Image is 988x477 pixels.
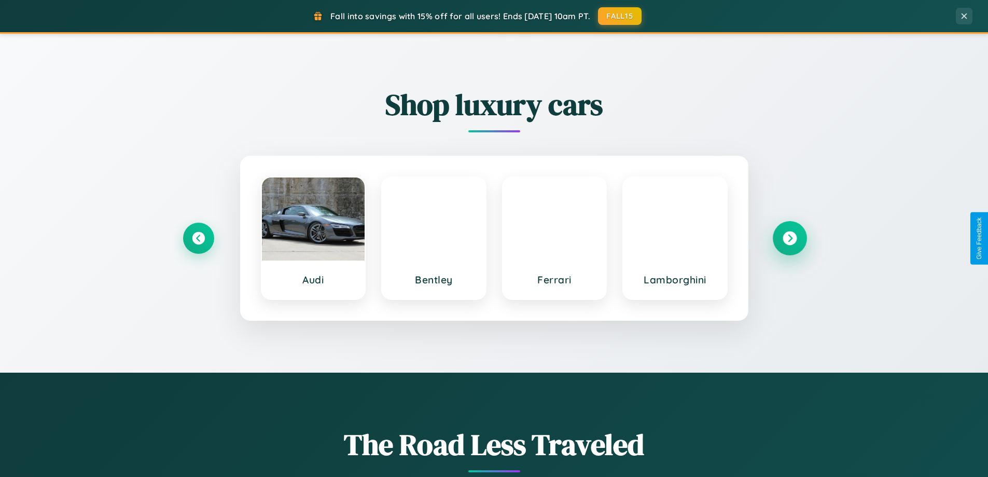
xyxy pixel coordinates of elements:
h3: Audi [272,274,355,286]
h2: Shop luxury cars [183,85,805,125]
div: Give Feedback [976,217,983,260]
span: Fall into savings with 15% off for all users! Ends [DATE] 10am PT. [330,11,590,21]
h1: The Road Less Traveled [183,425,805,465]
h3: Bentley [393,274,475,286]
h3: Ferrari [513,274,596,286]
h3: Lamborghini [634,274,716,286]
button: FALL15 [598,7,642,25]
